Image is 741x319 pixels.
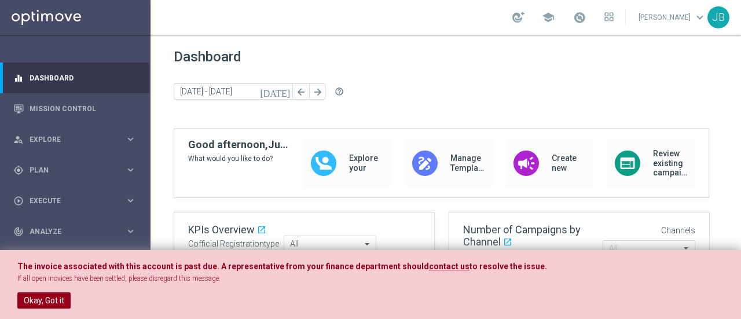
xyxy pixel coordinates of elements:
[707,6,729,28] div: JB
[17,262,429,271] span: The invoice associated with this account is past due. A representative from your finance departme...
[125,226,136,237] i: keyboard_arrow_right
[13,74,137,83] button: equalizer Dashboard
[13,165,24,175] i: gps_fixed
[17,274,724,284] p: If all open inovices have been settled, please disregard this message.
[13,134,24,145] i: person_search
[13,134,125,145] div: Explore
[13,196,24,206] i: play_circle_outline
[13,73,24,83] i: equalizer
[13,63,136,93] div: Dashboard
[30,63,136,93] a: Dashboard
[30,197,125,204] span: Execute
[30,167,125,174] span: Plan
[30,136,125,143] span: Explore
[13,166,137,175] button: gps_fixed Plan keyboard_arrow_right
[13,104,137,113] button: Mission Control
[30,228,125,235] span: Analyze
[125,164,136,175] i: keyboard_arrow_right
[30,93,136,124] a: Mission Control
[637,9,707,26] a: [PERSON_NAME]keyboard_arrow_down
[429,262,469,272] a: contact us
[469,262,547,271] span: to resolve the issue.
[13,226,125,237] div: Analyze
[13,196,137,206] button: play_circle_outline Execute keyboard_arrow_right
[13,165,125,175] div: Plan
[17,292,71,309] button: Okay, Got it
[13,93,136,124] div: Mission Control
[13,196,125,206] div: Execute
[125,195,136,206] i: keyboard_arrow_right
[13,135,137,144] button: person_search Explore keyboard_arrow_right
[542,11,555,24] span: school
[694,11,706,24] span: keyboard_arrow_down
[125,134,136,145] i: keyboard_arrow_right
[13,226,24,237] i: track_changes
[13,227,137,236] button: track_changes Analyze keyboard_arrow_right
